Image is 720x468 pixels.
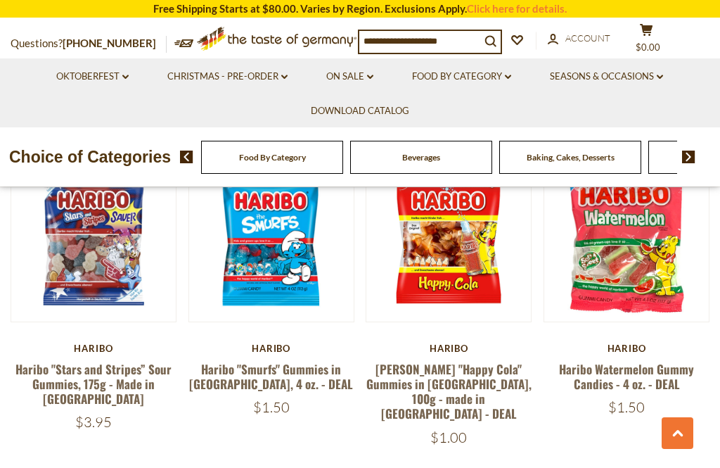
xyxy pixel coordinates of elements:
a: Seasons & Occasions [550,69,663,84]
img: next arrow [682,151,695,163]
a: Account [548,31,610,46]
span: $3.95 [75,413,112,431]
span: $0.00 [636,42,660,53]
a: Christmas - PRE-ORDER [167,69,288,84]
p: Questions? [11,34,167,53]
span: $1.50 [253,398,290,416]
a: Haribo "Smurfs" Gummies in [GEOGRAPHIC_DATA], 4 oz. - DEAL [189,360,353,393]
a: [PHONE_NUMBER] [63,37,156,49]
span: Account [565,32,610,44]
button: $0.00 [625,23,667,58]
div: Haribo [366,343,532,354]
div: Haribo [188,343,354,354]
div: Haribo [11,343,176,354]
a: On Sale [326,69,373,84]
span: $1.50 [608,398,645,416]
a: [PERSON_NAME] "Happy Cola" Gummies in [GEOGRAPHIC_DATA], 100g - made in [GEOGRAPHIC_DATA] - DEAL [366,360,532,423]
div: Haribo [544,343,709,354]
img: Haribo [366,157,531,322]
span: $1.00 [430,429,467,446]
a: Click here for details. [467,2,567,15]
a: Food By Category [412,69,511,84]
img: Haribo [11,157,176,322]
a: Haribo Watermelon Gummy Candies - 4 oz. - DEAL [559,360,694,393]
a: Download Catalog [311,103,409,119]
a: Oktoberfest [56,69,129,84]
a: Baking, Cakes, Desserts [527,152,615,163]
img: Haribo [189,157,354,322]
img: previous arrow [180,151,193,163]
a: Haribo "Stars and Stripes” Sour Gummies, 175g - Made in [GEOGRAPHIC_DATA] [15,360,172,408]
a: Beverages [402,152,440,163]
a: Food By Category [239,152,306,163]
img: Haribo [544,157,709,322]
